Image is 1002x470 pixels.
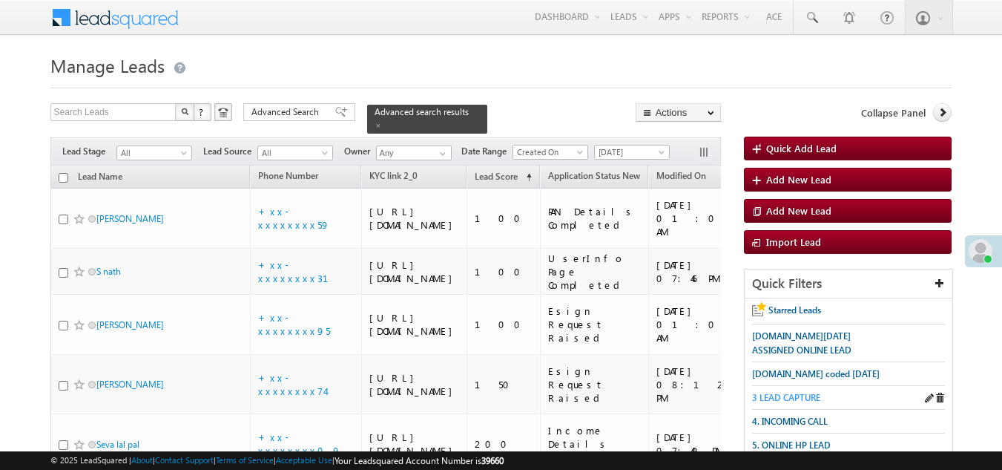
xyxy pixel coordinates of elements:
div: [URL][DOMAIN_NAME] [369,371,460,398]
span: Manage Leads [50,53,165,77]
span: Lead Source [203,145,257,158]
span: 5. ONLINE HP LEAD [752,440,831,451]
span: Import Lead [766,235,821,248]
a: Show All Items [432,146,450,161]
a: Terms of Service [216,455,274,465]
span: Created On [513,146,584,159]
div: UserInfo Page Completed [548,252,642,292]
span: Lead Stage [62,145,116,158]
span: [DATE] [595,146,665,159]
span: Owner [344,145,376,158]
div: [URL][DOMAIN_NAME] [369,311,460,338]
a: [PERSON_NAME] [96,213,164,224]
a: Lead Score (sorted ascending) [467,168,539,187]
span: 39660 [481,455,504,466]
a: Lead Name [70,169,130,188]
a: Acceptable Use [276,455,332,465]
div: [URL][DOMAIN_NAME] [369,205,460,232]
span: © 2025 LeadSquared | | | | | [50,454,504,468]
span: (sorted ascending) [520,172,532,183]
div: Quick Filters [745,270,953,298]
div: Income Details Completed [548,424,642,464]
span: Lead Score [475,171,518,182]
span: Advanced Search [251,105,323,119]
span: Your Leadsquared Account Number is [334,455,504,466]
a: +xx-xxxxxxxx74 [258,371,325,397]
span: Quick Add Lead [766,142,837,154]
a: Seva lal pal [96,439,139,450]
a: About [131,455,153,465]
a: Modified On [649,168,713,187]
a: All [257,146,333,160]
a: +xx-xxxxxxxx95 [258,311,330,337]
span: Advanced search results [375,106,469,117]
a: All [116,146,192,160]
div: [URL][DOMAIN_NAME] [369,431,460,457]
button: ? [194,103,211,121]
input: Type to Search [376,146,452,160]
span: KYC link 2_0 [369,170,418,181]
div: Esign Request Raised [548,304,642,345]
div: 100 [475,265,533,278]
span: 3 LEAD CAPTURE [752,392,820,403]
a: S nath [96,266,121,277]
div: 100 [475,318,533,331]
span: All [258,146,329,160]
span: Date Range [461,145,512,158]
div: [URL][DOMAIN_NAME] [369,258,460,285]
div: [DATE] 01:08 AM [656,198,742,238]
div: [DATE] 08:12 PM [656,365,742,405]
span: [DOMAIN_NAME] coded [DATE] [752,368,880,379]
div: 100 [475,212,533,225]
span: Application Status New [548,170,640,181]
div: [DATE] 07:46 PM [656,258,742,285]
a: Phone Number [251,168,326,187]
div: [DATE] 07:49 PM [656,431,742,457]
span: Add New Lead [766,204,831,217]
a: Contact Support [155,455,214,465]
button: Actions [636,103,721,122]
div: [DATE] 01:05 AM [656,304,742,345]
span: Modified On [656,170,706,181]
a: [DATE] [594,145,670,160]
span: Starred Leads [768,304,821,316]
img: Search [181,108,188,115]
a: KYC link 2_0 [362,168,425,187]
span: Phone Number [258,170,318,181]
input: Check all records [59,173,68,183]
div: 200 [475,437,533,451]
a: Application Status New [541,168,647,187]
span: Add New Lead [766,173,831,186]
span: ? [199,105,205,118]
a: [PERSON_NAME] [96,379,164,390]
span: Collapse Panel [861,106,926,120]
div: 150 [475,378,533,391]
a: +xx-xxxxxxxx59 [258,205,330,231]
span: 4. INCOMING CALL [752,416,828,427]
div: Esign Request Raised [548,365,642,405]
div: PAN Details Completed [548,205,642,232]
span: [DOMAIN_NAME][DATE] ASSIGNED ONLINE LEAD [752,330,851,356]
a: [PERSON_NAME] [96,319,164,330]
a: +xx-xxxxxxxx31 [258,258,346,284]
a: +xx-xxxxxxxx09 [258,431,341,457]
a: Created On [512,145,588,160]
span: All [117,146,188,160]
